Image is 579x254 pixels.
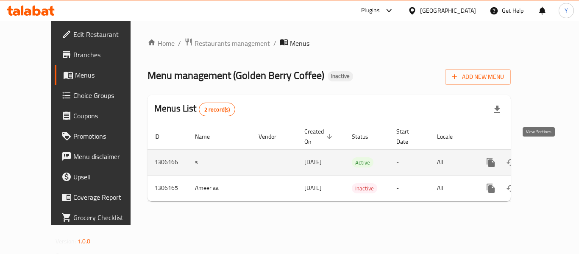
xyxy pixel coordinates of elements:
[487,99,507,120] div: Export file
[481,152,501,173] button: more
[148,38,175,48] a: Home
[55,146,148,167] a: Menu disclaimer
[73,172,141,182] span: Upsell
[75,70,141,80] span: Menus
[352,158,373,167] span: Active
[390,175,430,201] td: -
[352,183,377,193] div: Inactive
[154,131,170,142] span: ID
[148,66,324,85] span: Menu management ( Golden Berry Coffee )
[396,126,420,147] span: Start Date
[420,6,476,15] div: [GEOGRAPHIC_DATA]
[154,102,235,116] h2: Menus List
[259,131,287,142] span: Vendor
[73,212,141,223] span: Grocery Checklist
[352,131,379,142] span: Status
[481,178,501,198] button: more
[290,38,309,48] span: Menus
[390,149,430,175] td: -
[565,6,568,15] span: Y
[148,149,188,175] td: 1306166
[430,149,474,175] td: All
[304,182,322,193] span: [DATE]
[148,175,188,201] td: 1306165
[184,38,270,49] a: Restaurants management
[73,90,141,100] span: Choice Groups
[73,131,141,141] span: Promotions
[148,124,569,201] table: enhanced table
[73,29,141,39] span: Edit Restaurant
[55,24,148,45] a: Edit Restaurant
[148,38,511,49] nav: breadcrumb
[273,38,276,48] li: /
[55,126,148,146] a: Promotions
[352,157,373,167] div: Active
[328,73,353,80] span: Inactive
[501,152,521,173] button: Change Status
[352,184,377,193] span: Inactive
[452,72,504,82] span: Add New Menu
[78,236,91,247] span: 1.0.0
[474,124,569,150] th: Actions
[445,69,511,85] button: Add New Menu
[55,207,148,228] a: Grocery Checklist
[188,175,252,201] td: Ameer aa
[304,126,335,147] span: Created On
[73,111,141,121] span: Coupons
[437,131,464,142] span: Locale
[55,167,148,187] a: Upsell
[430,175,474,201] td: All
[304,156,322,167] span: [DATE]
[55,45,148,65] a: Branches
[328,71,353,81] div: Inactive
[199,106,235,114] span: 2 record(s)
[199,103,236,116] div: Total records count
[55,85,148,106] a: Choice Groups
[188,149,252,175] td: s
[55,65,148,85] a: Menus
[195,38,270,48] span: Restaurants management
[195,131,221,142] span: Name
[178,38,181,48] li: /
[501,178,521,198] button: Change Status
[56,236,76,247] span: Version:
[73,151,141,162] span: Menu disclaimer
[361,6,380,16] div: Plugins
[55,187,148,207] a: Coverage Report
[55,106,148,126] a: Coupons
[73,192,141,202] span: Coverage Report
[73,50,141,60] span: Branches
